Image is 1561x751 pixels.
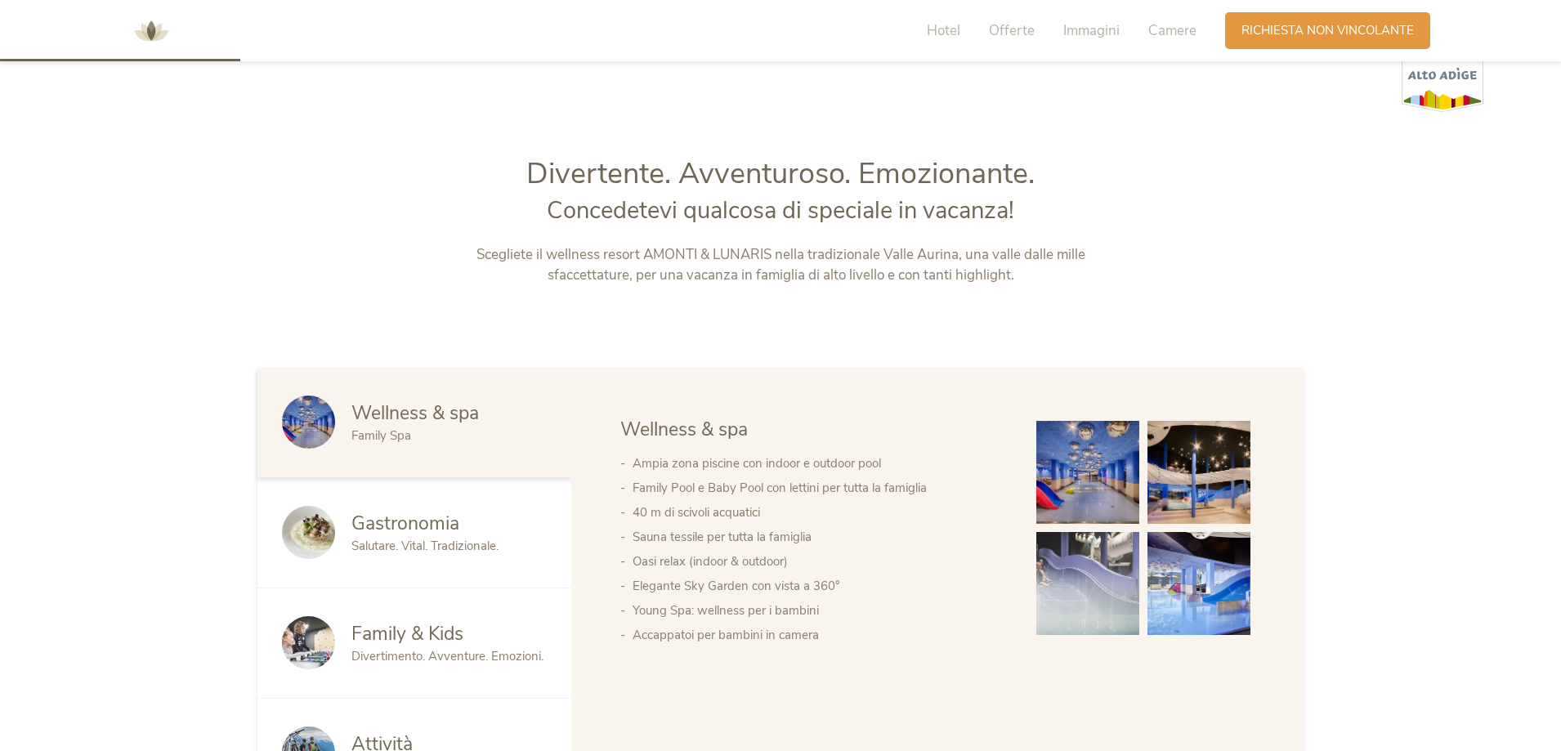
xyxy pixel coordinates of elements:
[547,194,1014,226] span: Concedetevi qualcosa di speciale in vacanza!
[1241,22,1414,39] span: Richiesta non vincolante
[440,244,1122,286] p: Scegliete il wellness resort AMONTI & LUNARIS nella tradizionale Valle Aurina, una valle dalle mi...
[351,538,499,554] span: Salutare. Vital. Tradizionale.
[633,598,1004,623] li: Young Spa: wellness per i bambini
[620,417,748,442] span: Wellness & spa
[1402,48,1483,113] img: Alto Adige
[351,427,411,444] span: Family Spa
[989,21,1035,40] span: Offerte
[526,154,1035,194] span: Divertente. Avventuroso. Emozionante.
[633,451,1004,476] li: Ampia zona piscine con indoor e outdoor pool
[633,549,1004,574] li: Oasi relax (indoor & outdoor)
[1063,21,1120,40] span: Immagini
[633,500,1004,525] li: 40 m di scivoli acquatici
[127,7,176,56] img: AMONTI & LUNARIS Wellnessresort
[127,25,176,36] a: AMONTI & LUNARIS Wellnessresort
[351,400,479,426] span: Wellness & spa
[1148,21,1196,40] span: Camere
[351,648,543,664] span: Divertimento. Avventure. Emozioni.
[633,476,1004,500] li: Family Pool e Baby Pool con lettini per tutta la famiglia
[927,21,960,40] span: Hotel
[351,621,463,646] span: Family & Kids
[351,511,459,536] span: Gastronomia
[633,525,1004,549] li: Sauna tessile per tutta la famiglia
[633,623,1004,647] li: Accappatoi per bambini in camera
[633,574,1004,598] li: Elegante Sky Garden con vista a 360°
